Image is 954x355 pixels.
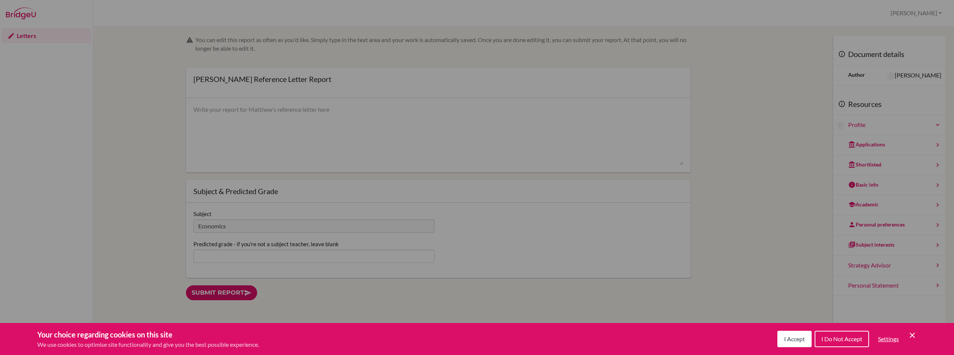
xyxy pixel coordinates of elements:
span: I Accept [784,335,805,342]
button: Settings [872,332,905,346]
span: Settings [878,335,899,342]
p: We use cookies to optimise site functionality and give you the best possible experience. [37,340,259,349]
button: Save and close [908,331,917,340]
span: I Do Not Accept [821,335,862,342]
button: I Accept [777,331,812,347]
button: I Do Not Accept [815,331,869,347]
h3: Your choice regarding cookies on this site [37,329,259,340]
